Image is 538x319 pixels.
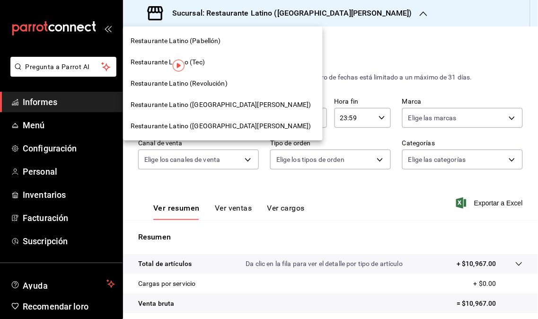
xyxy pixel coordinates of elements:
[123,52,323,73] div: Restaurante Latino (Tec)
[123,73,323,94] div: Restaurante Latino (Revolución)
[131,101,311,108] font: Restaurante Latino ([GEOGRAPHIC_DATA][PERSON_NAME])
[131,37,221,44] font: Restaurante Latino (Pabellón)
[131,122,311,130] font: Restaurante Latino ([GEOGRAPHIC_DATA][PERSON_NAME])
[131,80,228,87] font: Restaurante Latino (Revolución)
[131,58,205,66] font: Restaurante Latino (Tec)
[123,30,323,52] div: Restaurante Latino (Pabellón)
[123,94,323,115] div: Restaurante Latino ([GEOGRAPHIC_DATA][PERSON_NAME])
[123,115,323,137] div: Restaurante Latino ([GEOGRAPHIC_DATA][PERSON_NAME])
[173,60,185,71] img: Marcador de información sobre herramientas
